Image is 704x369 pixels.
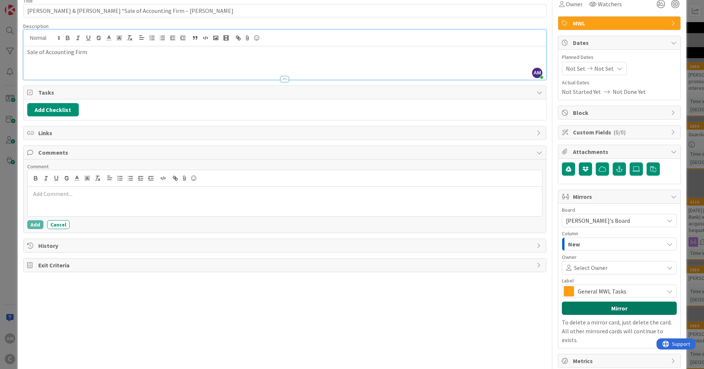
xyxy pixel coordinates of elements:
[568,239,580,249] span: New
[27,103,79,116] button: Add Checklist
[562,53,677,61] span: Planned Dates
[613,129,626,136] span: ( 0/0 )
[562,278,574,283] span: Label
[38,241,533,250] span: History
[562,207,575,212] span: Board
[23,4,546,17] input: type card name here...
[562,79,677,87] span: Actual Dates
[38,129,533,137] span: Links
[47,220,70,229] button: Cancel
[578,286,660,296] span: General MWL Tasks
[566,217,630,224] span: [PERSON_NAME]'s Board
[573,128,667,137] span: Custom Fields
[573,147,667,156] span: Attachments
[566,64,585,73] span: Not Set
[562,254,577,260] span: Owner
[532,68,542,78] span: AM
[562,318,677,344] p: To delete a mirror card, just delete the card. All other mirrored cards will continue to exists.
[594,64,614,73] span: Not Set
[573,356,667,365] span: Metrics
[38,261,533,270] span: Exit Criteria
[562,238,677,251] button: New
[27,48,542,56] p: Sale of Accounting Firm
[562,231,578,236] span: Column
[562,87,601,96] span: Not Started Yet
[23,23,49,29] span: Description
[573,192,667,201] span: Mirrors
[15,1,34,10] span: Support
[27,163,49,170] span: Comment
[562,302,677,315] button: Mirror
[573,19,667,28] span: MWL
[573,108,667,117] span: Block
[38,148,533,157] span: Comments
[27,220,43,229] button: Add
[573,38,667,47] span: Dates
[574,263,608,272] span: Select Owner
[613,87,646,96] span: Not Done Yet
[38,88,533,97] span: Tasks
